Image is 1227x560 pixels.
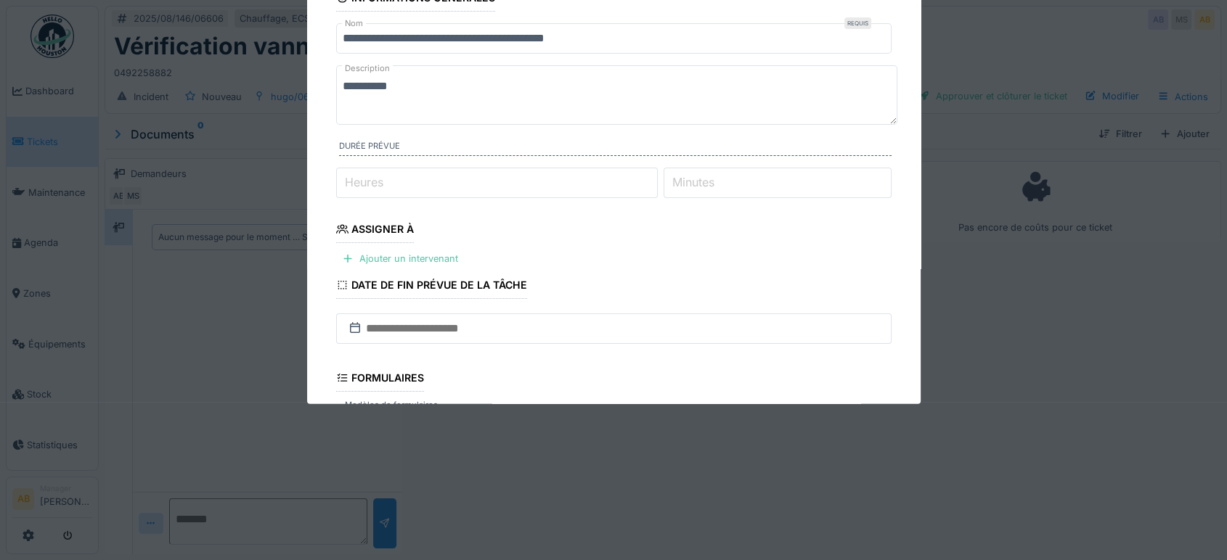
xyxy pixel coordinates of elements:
[336,218,415,242] div: Assigner à
[342,173,386,191] label: Heures
[336,367,425,392] div: Formulaires
[844,17,871,29] div: Requis
[342,17,366,30] label: Nom
[336,249,464,268] div: Ajouter un intervenant
[339,140,892,156] label: Durée prévue
[342,59,393,78] label: Description
[342,399,441,411] label: Modèles de formulaires
[669,173,717,191] label: Minutes
[336,274,528,299] div: Date de fin prévue de la tâche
